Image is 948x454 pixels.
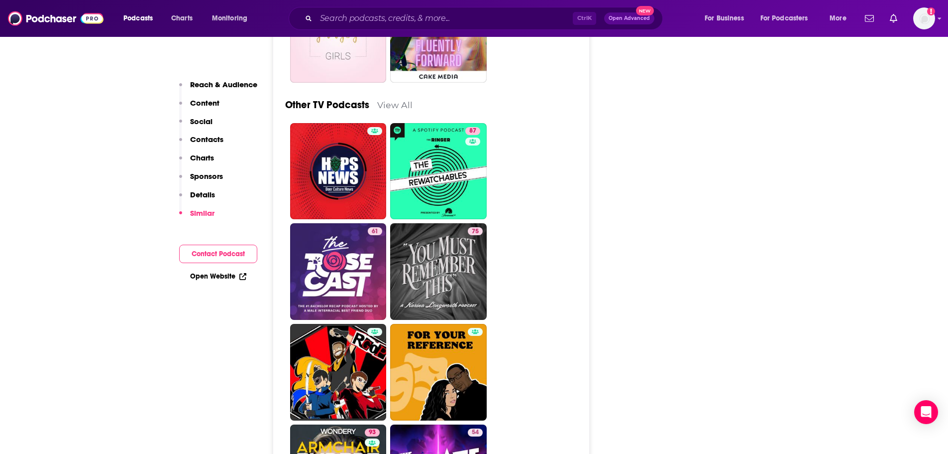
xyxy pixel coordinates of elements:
button: open menu [754,10,823,26]
a: Show notifications dropdown [886,10,901,27]
button: Open AdvancedNew [604,12,654,24]
a: 93 [365,429,380,437]
a: Charts [165,10,199,26]
span: Ctrl K [573,12,596,25]
a: 75 [390,223,487,320]
div: Open Intercom Messenger [914,400,938,424]
button: open menu [116,10,166,26]
p: Sponsors [190,171,223,181]
button: Social [179,117,212,135]
a: Open Website [190,272,246,281]
button: open menu [823,10,859,26]
span: For Podcasters [760,11,808,25]
button: Content [179,98,219,117]
span: Open Advanced [609,16,650,21]
span: Charts [171,11,193,25]
span: Logged in as evankrask [913,7,935,29]
span: 54 [472,428,479,438]
p: Content [190,98,219,108]
p: Reach & Audience [190,80,257,89]
p: Contacts [190,135,223,144]
p: Similar [190,208,214,218]
a: Other TV Podcasts [285,99,369,111]
button: Reach & Audience [179,80,257,98]
button: Charts [179,153,214,171]
span: 87 [469,126,476,136]
a: 61 [368,227,382,235]
span: Monitoring [212,11,247,25]
p: Social [190,117,212,126]
button: Sponsors [179,171,223,190]
span: 75 [472,227,479,237]
button: open menu [205,10,260,26]
span: Podcasts [123,11,153,25]
button: Contact Podcast [179,245,257,263]
span: 61 [372,227,378,237]
a: 87 [390,123,487,220]
img: User Profile [913,7,935,29]
span: 93 [369,428,376,438]
a: 75 [468,227,483,235]
svg: Add a profile image [927,7,935,15]
img: Podchaser - Follow, Share and Rate Podcasts [8,9,104,28]
input: Search podcasts, credits, & more... [316,10,573,26]
button: Contacts [179,135,223,153]
a: 54 [468,429,483,437]
a: 61 [290,223,387,320]
a: View All [377,100,413,110]
p: Charts [190,153,214,162]
button: Similar [179,208,214,227]
span: More [830,11,846,25]
button: Show profile menu [913,7,935,29]
button: open menu [698,10,756,26]
span: New [636,6,654,15]
a: 87 [465,127,480,135]
div: Search podcasts, credits, & more... [298,7,672,30]
button: Details [179,190,215,208]
p: Details [190,190,215,199]
span: For Business [705,11,744,25]
a: Show notifications dropdown [861,10,878,27]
